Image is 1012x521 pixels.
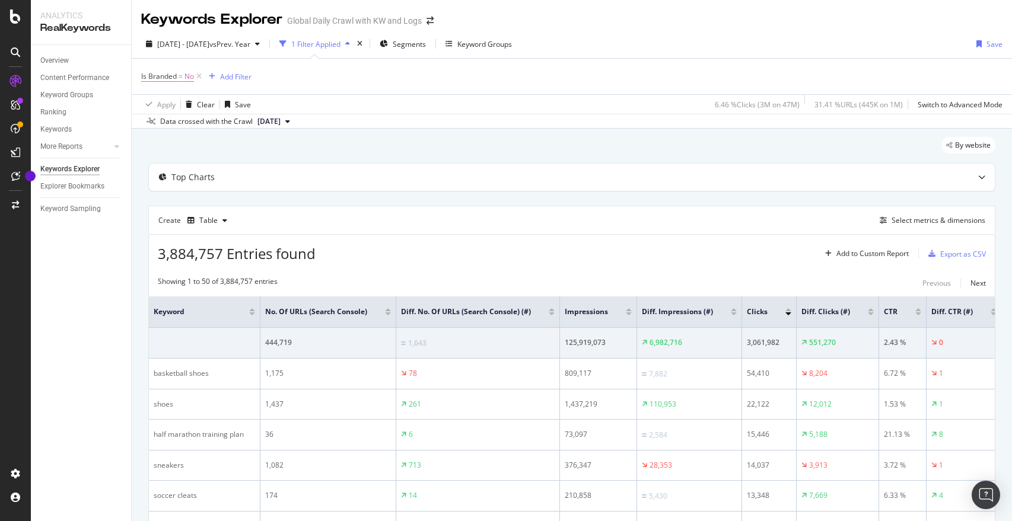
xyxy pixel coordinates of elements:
[393,39,426,49] span: Segments
[972,34,1003,53] button: Save
[922,276,951,290] button: Previous
[884,460,921,471] div: 3.72 %
[154,399,255,410] div: shoes
[809,429,828,440] div: 5,188
[40,55,69,67] div: Overview
[401,341,406,345] img: Equal
[913,95,1003,114] button: Switch to Advanced Mode
[427,17,434,25] div: arrow-right-arrow-left
[265,337,391,348] div: 444,719
[884,490,921,501] div: 6.33 %
[40,123,72,136] div: Keywords
[287,15,422,27] div: Global Daily Crawl with KW and Logs
[40,163,100,175] div: Keywords Explorer
[409,399,421,410] div: 261
[884,399,921,410] div: 1.53 %
[747,429,791,440] div: 15,446
[875,213,985,228] button: Select metrics & dimensions
[409,368,417,379] div: 78
[40,72,109,84] div: Content Performance
[642,494,647,498] img: Equal
[141,71,177,81] span: Is Branded
[801,306,850,317] span: Diff. Clicks (#)
[939,368,943,379] div: 1
[355,38,365,50] div: times
[970,276,986,290] button: Next
[40,180,123,193] a: Explorer Bookmarks
[257,116,281,127] span: 2024 Dec. 1st
[40,89,123,101] a: Keyword Groups
[220,95,251,114] button: Save
[25,171,36,181] div: Tooltip anchor
[209,39,250,49] span: vs Prev. Year
[884,337,921,348] div: 2.43 %
[265,429,391,440] div: 36
[40,140,82,153] div: More Reports
[642,433,647,437] img: Equal
[253,114,295,129] button: [DATE]
[220,72,252,82] div: Add Filter
[931,306,973,317] span: Diff. CTR (#)
[409,460,421,471] div: 713
[157,39,209,49] span: [DATE] - [DATE]
[715,100,800,110] div: 6.46 % Clicks ( 3M on 47M )
[809,399,832,410] div: 12,012
[40,123,123,136] a: Keywords
[40,203,101,215] div: Keyword Sampling
[40,9,122,21] div: Analytics
[941,137,995,154] div: legacy label
[40,89,93,101] div: Keyword Groups
[939,490,943,501] div: 4
[939,399,943,410] div: 1
[565,368,632,379] div: 809,117
[409,490,417,501] div: 14
[179,71,183,81] span: =
[154,368,255,379] div: basketball shoes
[565,490,632,501] div: 210,858
[747,490,791,501] div: 13,348
[154,429,255,440] div: half marathon training plan
[265,460,391,471] div: 1,082
[160,116,253,127] div: Data crossed with the Crawl
[171,171,215,183] div: Top Charts
[40,21,122,35] div: RealKeywords
[650,399,676,410] div: 110,953
[565,460,632,471] div: 376,347
[809,460,828,471] div: 3,913
[650,460,672,471] div: 28,353
[265,306,367,317] span: No. of URLs (Search Console)
[747,460,791,471] div: 14,037
[154,460,255,471] div: sneakers
[40,72,123,84] a: Content Performance
[918,100,1003,110] div: Switch to Advanced Mode
[940,249,986,259] div: Export as CSV
[158,244,316,263] span: 3,884,757 Entries found
[836,250,909,257] div: Add to Custom Report
[884,306,898,317] span: CTR
[457,39,512,49] div: Keyword Groups
[565,399,632,410] div: 1,437,219
[409,429,413,440] div: 6
[809,490,828,501] div: 7,669
[141,9,282,30] div: Keywords Explorer
[158,276,278,290] div: Showing 1 to 50 of 3,884,757 entries
[265,368,391,379] div: 1,175
[197,100,215,110] div: Clear
[809,368,828,379] div: 8,204
[642,372,647,376] img: Equal
[939,337,943,348] div: 0
[922,278,951,288] div: Previous
[157,100,176,110] div: Apply
[154,306,231,317] span: Keyword
[204,69,252,84] button: Add Filter
[181,95,215,114] button: Clear
[291,39,340,49] div: 1 Filter Applied
[565,306,608,317] span: Impressions
[565,429,632,440] div: 73,097
[884,429,921,440] div: 21.13 %
[375,34,431,53] button: Segments
[649,491,667,501] div: 5,430
[884,368,921,379] div: 6.72 %
[809,337,836,348] div: 551,270
[265,399,391,410] div: 1,437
